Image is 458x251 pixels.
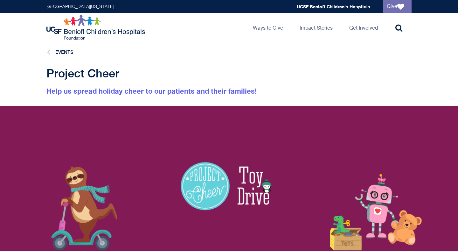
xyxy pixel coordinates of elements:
[295,13,338,42] a: Impact Stories
[383,0,412,13] a: Give
[46,4,114,9] a: [GEOGRAPHIC_DATA][US_STATE]
[344,13,383,42] a: Get Involved
[46,67,119,80] span: Project Cheer
[297,4,370,9] a: UCSF Benioff Children's Hospitals
[46,87,257,95] font: Help us spread holiday cheer to our patients and their families!
[248,13,288,42] a: Ways to Give
[55,49,73,55] a: Events
[46,15,147,40] img: Logo for UCSF Benioff Children's Hospitals Foundation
